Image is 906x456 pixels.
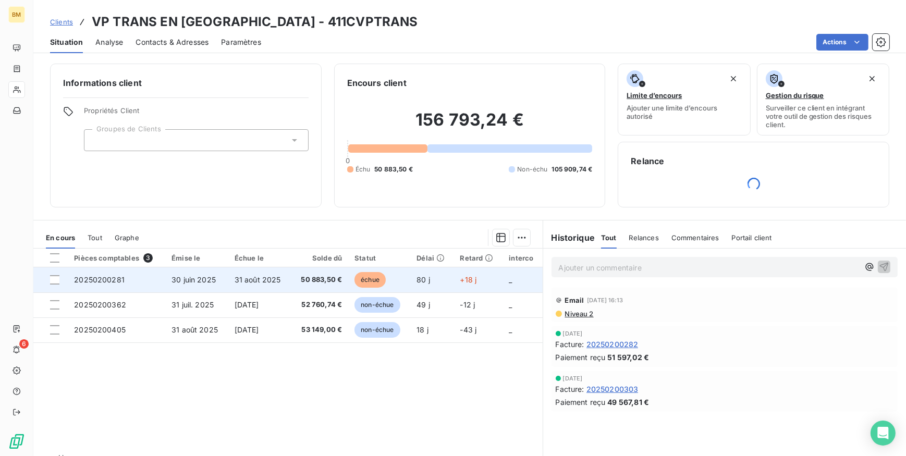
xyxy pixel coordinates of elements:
[417,275,430,284] span: 80 j
[460,254,496,262] div: Retard
[172,325,218,334] span: 31 août 2025
[607,397,649,408] span: 49 567,81 €
[8,6,25,23] div: BM
[354,297,400,313] span: non-échue
[556,352,606,363] span: Paiement reçu
[346,156,350,165] span: 0
[607,352,649,363] span: 51 597,02 €
[74,253,159,263] div: Pièces comptables
[235,275,281,284] span: 31 août 2025
[509,300,512,309] span: _
[136,37,209,47] span: Contacts & Adresses
[766,91,824,100] span: Gestion du risque
[19,339,29,349] span: 6
[556,339,584,350] span: Facture :
[816,34,868,51] button: Actions
[732,233,772,242] span: Portail client
[84,106,309,121] span: Propriétés Client
[235,254,285,262] div: Échue le
[586,384,639,395] span: 20250200303
[74,275,125,284] span: 20250200281
[417,325,428,334] span: 18 j
[221,37,261,47] span: Paramètres
[172,300,214,309] span: 31 juil. 2025
[563,330,583,337] span: [DATE]
[235,300,259,309] span: [DATE]
[417,254,447,262] div: Délai
[93,135,101,145] input: Ajouter une valeur
[671,233,719,242] span: Commentaires
[417,300,430,309] span: 49 j
[354,254,404,262] div: Statut
[115,233,139,242] span: Graphe
[563,375,583,381] span: [DATE]
[631,155,876,167] h6: Relance
[356,165,371,174] span: Échu
[354,272,386,288] span: échue
[509,275,512,284] span: _
[509,254,536,262] div: interco
[629,233,659,242] span: Relances
[757,64,889,135] button: Gestion du risqueSurveiller ce client en intégrant votre outil de gestion des risques client.
[871,421,896,446] div: Open Intercom Messenger
[374,165,413,174] span: 50 883,50 €
[556,397,606,408] span: Paiement reçu
[586,339,639,350] span: 20250200282
[297,275,342,285] span: 50 883,50 €
[618,64,750,135] button: Limite d’encoursAjouter une limite d’encours autorisé
[50,17,73,27] a: Clients
[460,325,476,334] span: -43 j
[627,91,682,100] span: Limite d’encours
[347,109,593,141] h2: 156 793,24 €
[460,300,475,309] span: -12 j
[143,253,153,263] span: 3
[50,37,83,47] span: Situation
[297,254,342,262] div: Solde dû
[552,165,593,174] span: 105 909,74 €
[95,37,123,47] span: Analyse
[172,275,216,284] span: 30 juin 2025
[564,310,594,318] span: Niveau 2
[46,233,75,242] span: En cours
[8,433,25,450] img: Logo LeanPay
[460,275,476,284] span: +18 j
[601,233,617,242] span: Tout
[627,104,741,120] span: Ajouter une limite d’encours autorisé
[565,296,584,304] span: Email
[92,13,418,31] h3: VP TRANS EN [GEOGRAPHIC_DATA] - 411CVPTRANS
[297,300,342,310] span: 52 760,74 €
[74,300,126,309] span: 20250200362
[766,104,880,129] span: Surveiller ce client en intégrant votre outil de gestion des risques client.
[297,325,342,335] span: 53 149,00 €
[50,18,73,26] span: Clients
[543,231,595,244] h6: Historique
[88,233,102,242] span: Tout
[235,325,259,334] span: [DATE]
[509,325,512,334] span: _
[63,77,309,89] h6: Informations client
[517,165,547,174] span: Non-échu
[347,77,407,89] h6: Encours client
[354,322,400,338] span: non-échue
[74,325,126,334] span: 20250200405
[587,297,623,303] span: [DATE] 16:13
[556,384,584,395] span: Facture :
[172,254,222,262] div: Émise le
